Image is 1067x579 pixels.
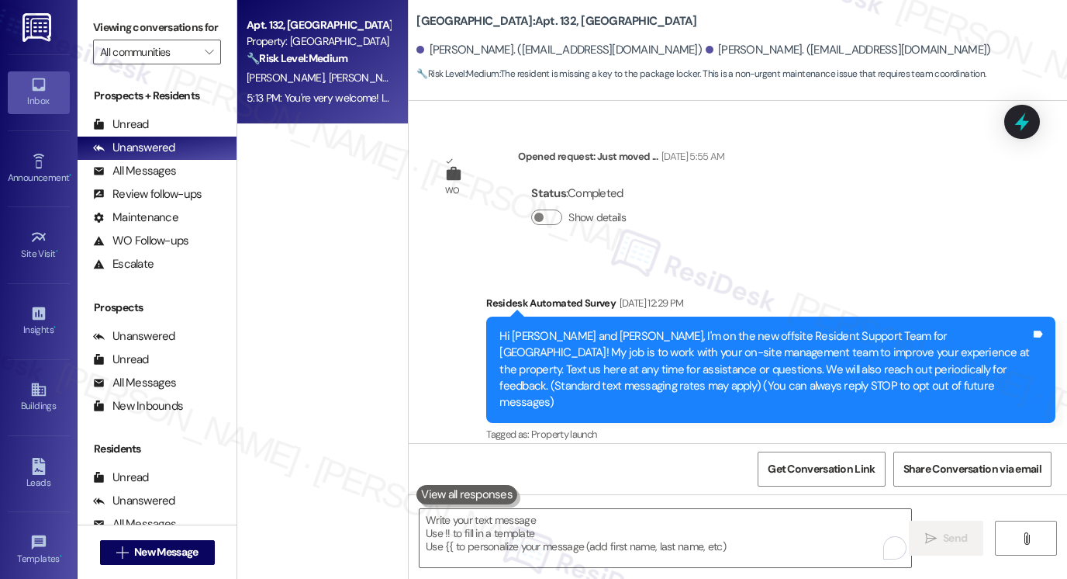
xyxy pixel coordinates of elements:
div: New Inbounds [93,398,183,414]
div: WO Follow-ups [93,233,188,249]
div: Unread [93,470,149,486]
div: Residents [78,441,237,457]
a: Inbox [8,71,70,113]
div: : Completed [531,182,632,206]
input: All communities [100,40,196,64]
span: Send [943,530,967,546]
span: • [69,170,71,181]
div: 5:13 PM: You're very welcome! If you need anything, just let us know. [247,91,548,105]
span: Get Conversation Link [768,461,875,477]
span: [PERSON_NAME] [329,71,406,85]
span: • [54,322,56,333]
div: All Messages [93,375,176,391]
a: Leads [8,453,70,495]
div: Maintenance [93,210,178,226]
div: Prospects [78,300,237,316]
div: [DATE] 5:55 AM [658,148,725,165]
div: Review follow-ups [93,186,202,203]
span: [PERSON_NAME] [247,71,329,85]
div: [PERSON_NAME]. ([EMAIL_ADDRESS][DOMAIN_NAME]) [706,42,991,58]
button: Share Conversation via email [893,452,1051,487]
i:  [205,46,213,58]
i:  [116,546,128,559]
div: Residesk Automated Survey [486,295,1055,317]
a: Buildings [8,376,70,418]
span: : The resident is missing a key to the package locker. This is a non-urgent maintenance issue tha... [416,66,986,82]
label: Viewing conversations for [93,16,221,40]
span: Share Conversation via email [903,461,1041,477]
img: ResiDesk Logo [22,13,54,42]
div: All Messages [93,516,176,532]
div: Unanswered [93,140,175,156]
button: New Message [100,540,215,565]
strong: 🔧 Risk Level: Medium [247,51,347,65]
button: Send [909,521,984,556]
div: Property: [GEOGRAPHIC_DATA] [247,33,390,50]
b: Status [531,185,566,201]
strong: 🔧 Risk Level: Medium [416,68,499,80]
span: • [60,551,62,562]
b: [GEOGRAPHIC_DATA]: Apt. 132, [GEOGRAPHIC_DATA] [416,13,696,29]
a: Site Visit • [8,224,70,266]
div: WO [445,182,460,199]
span: New Message [134,544,198,560]
span: Property launch [531,428,596,441]
button: Get Conversation Link [758,452,885,487]
div: Unread [93,116,149,133]
div: All Messages [93,163,176,179]
div: [PERSON_NAME]. ([EMAIL_ADDRESS][DOMAIN_NAME]) [416,42,702,58]
i:  [1020,532,1032,545]
div: Prospects + Residents [78,88,237,104]
span: • [56,246,58,257]
div: Unread [93,352,149,368]
div: [DATE] 12:29 PM [616,295,683,311]
div: Opened request: Just moved ... [518,148,724,170]
div: Hi [PERSON_NAME] and [PERSON_NAME], I'm on the new offsite Resident Support Team for [GEOGRAPHIC_... [499,328,1031,411]
div: Escalate [93,256,154,272]
a: Insights • [8,300,70,342]
div: Unanswered [93,493,175,509]
div: Unanswered [93,328,175,345]
label: Show details [568,210,626,226]
textarea: To enrich screen reader interactions, please activate Accessibility in Grammarly extension settings [420,509,911,567]
div: Apt. 132, [GEOGRAPHIC_DATA] [247,17,390,33]
a: Templates • [8,529,70,571]
div: Tagged as: [486,423,1055,446]
i:  [925,532,937,545]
